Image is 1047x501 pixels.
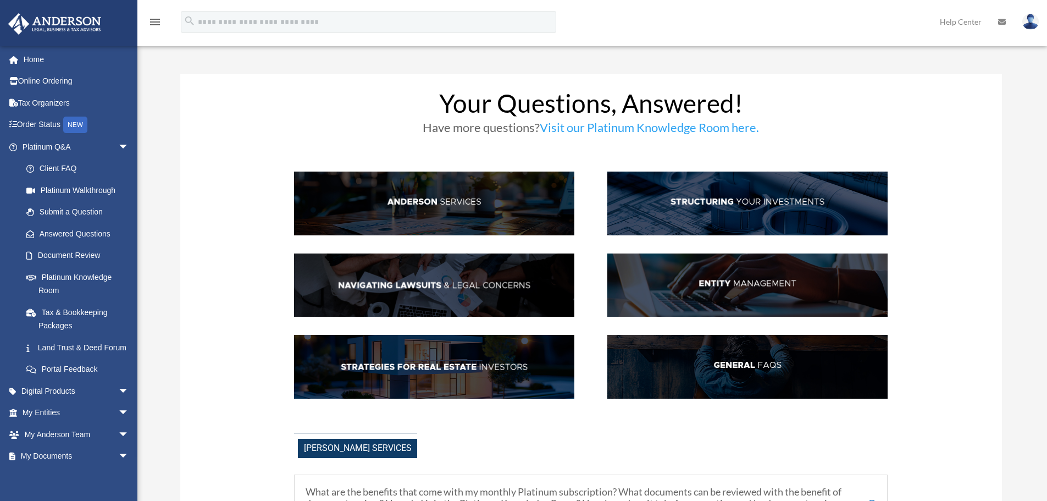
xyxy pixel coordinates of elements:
[118,423,140,446] span: arrow_drop_down
[294,254,574,317] img: NavLaw_hdr
[63,117,87,133] div: NEW
[8,48,146,70] a: Home
[8,92,146,114] a: Tax Organizers
[118,136,140,158] span: arrow_drop_down
[15,201,146,223] a: Submit a Question
[607,172,888,235] img: StructInv_hdr
[8,402,146,424] a: My Entitiesarrow_drop_down
[607,335,888,399] img: GenFAQ_hdr
[15,158,140,180] a: Client FAQ
[15,223,146,245] a: Answered Questions
[5,13,104,35] img: Anderson Advisors Platinum Portal
[118,380,140,403] span: arrow_drop_down
[118,445,140,468] span: arrow_drop_down
[8,70,146,92] a: Online Ordering
[15,179,146,201] a: Platinum Walkthrough
[118,402,140,425] span: arrow_drop_down
[8,423,146,445] a: My Anderson Teamarrow_drop_down
[15,266,146,301] a: Platinum Knowledge Room
[15,359,146,381] a: Portal Feedback
[8,445,146,467] a: My Documentsarrow_drop_down
[15,337,146,359] a: Land Trust & Deed Forum
[8,114,146,136] a: Order StatusNEW
[294,122,888,139] h3: Have more questions?
[8,136,146,158] a: Platinum Q&Aarrow_drop_down
[294,335,574,399] img: StratsRE_hdr
[540,120,759,140] a: Visit our Platinum Knowledge Room here.
[607,254,888,317] img: EntManag_hdr
[294,91,888,122] h1: Your Questions, Answered!
[8,380,146,402] a: Digital Productsarrow_drop_down
[15,245,146,267] a: Document Review
[294,172,574,235] img: AndServ_hdr
[15,301,146,337] a: Tax & Bookkeeping Packages
[148,15,162,29] i: menu
[1022,14,1039,30] img: User Pic
[148,19,162,29] a: menu
[298,439,417,458] span: [PERSON_NAME] Services
[184,15,196,27] i: search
